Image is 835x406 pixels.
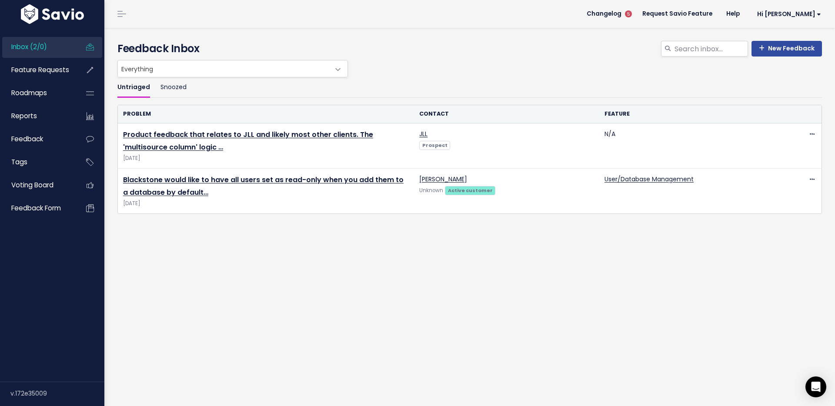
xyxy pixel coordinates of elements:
[599,123,785,169] td: N/A
[19,4,86,24] img: logo-white.9d6f32f41409.svg
[419,140,450,149] a: Prospect
[11,203,61,213] span: Feedback form
[719,7,747,20] a: Help
[2,152,72,172] a: Tags
[118,105,414,123] th: Problem
[11,180,53,190] span: Voting Board
[2,37,72,57] a: Inbox (2/0)
[747,7,828,21] a: Hi [PERSON_NAME]
[123,175,404,197] a: Blackstone would like to have all users set as read-only when you add them to a database by default…
[11,65,69,74] span: Feature Requests
[123,130,373,152] a: Product feedback that relates to JLL and likely most other clients. The 'multisource column' logic …
[11,88,47,97] span: Roadmaps
[2,60,72,80] a: Feature Requests
[445,186,495,194] a: Active customer
[11,111,37,120] span: Reports
[605,175,694,183] a: User/Database Management
[419,130,428,138] a: JLL
[11,157,27,166] span: Tags
[123,199,409,208] span: [DATE]
[117,60,348,77] span: Everything
[805,376,826,397] div: Open Intercom Messenger
[587,11,621,17] span: Changelog
[10,382,104,405] div: v.172e35009
[118,60,330,77] span: Everything
[2,175,72,195] a: Voting Board
[2,106,72,126] a: Reports
[117,77,150,98] a: Untriaged
[414,105,599,123] th: Contact
[2,198,72,218] a: Feedback form
[448,187,493,194] strong: Active customer
[160,77,187,98] a: Snoozed
[11,42,47,51] span: Inbox (2/0)
[2,83,72,103] a: Roadmaps
[11,134,43,143] span: Feedback
[751,41,822,57] a: New Feedback
[757,11,821,17] span: Hi [PERSON_NAME]
[117,41,822,57] h4: Feedback Inbox
[2,129,72,149] a: Feedback
[422,142,448,149] strong: Prospect
[419,175,467,183] a: [PERSON_NAME]
[117,77,822,98] ul: Filter feature requests
[635,7,719,20] a: Request Savio Feature
[123,154,409,163] span: [DATE]
[674,41,748,57] input: Search inbox...
[599,105,785,123] th: Feature
[419,187,443,194] span: Unknown
[625,10,632,17] span: 5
